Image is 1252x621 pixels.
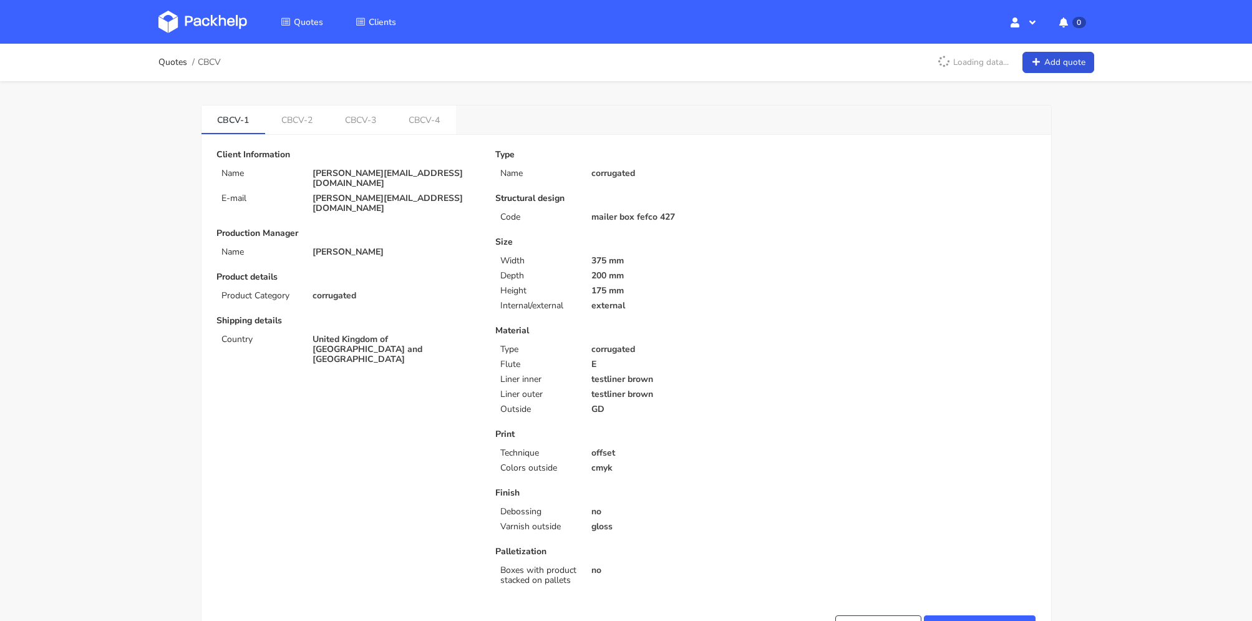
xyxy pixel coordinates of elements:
p: 375 mm [591,256,757,266]
p: Type [495,150,757,160]
img: Dashboard [158,11,247,33]
p: [PERSON_NAME][EMAIL_ADDRESS][DOMAIN_NAME] [313,169,478,188]
p: Name [500,169,576,178]
p: corrugated [591,345,757,355]
p: E-mail [221,193,298,203]
p: Name [221,247,298,257]
button: 0 [1049,11,1094,33]
a: Quotes [158,57,187,67]
p: Name [221,169,298,178]
p: mailer box fefco 427 [591,212,757,222]
p: Client Information [216,150,478,160]
p: Code [500,212,576,222]
p: United Kingdom of [GEOGRAPHIC_DATA] and [GEOGRAPHIC_DATA] [313,335,478,364]
p: Depth [500,271,576,281]
p: testliner brown [591,389,757,399]
a: Add quote [1022,52,1094,74]
a: CBCV-2 [265,105,329,133]
p: offset [591,448,757,458]
span: CBCV [198,57,221,67]
p: external [591,301,757,311]
p: corrugated [591,169,757,178]
p: cmyk [591,463,757,473]
p: Product Category [221,291,298,301]
a: Clients [341,11,411,33]
p: Boxes with product stacked on pallets [500,565,576,585]
p: Type [500,345,576,355]
p: gloss [591,522,757,532]
p: Width [500,256,576,266]
p: 175 mm [591,286,757,296]
p: Print [495,429,757,439]
p: Finish [495,488,757,498]
a: CBCV-4 [392,105,456,133]
p: Product details [216,272,478,282]
p: Outside [500,404,576,414]
p: Shipping details [216,316,478,326]
p: GD [591,404,757,414]
span: Quotes [294,16,323,28]
p: no [591,507,757,517]
p: 200 mm [591,271,757,281]
p: [PERSON_NAME] [313,247,478,257]
p: Flute [500,359,576,369]
p: no [591,565,757,575]
p: E [591,359,757,369]
nav: breadcrumb [158,50,221,75]
p: Varnish outside [500,522,576,532]
p: Loading data... [931,52,1015,73]
p: Country [221,335,298,345]
p: Colors outside [500,463,576,473]
p: corrugated [313,291,478,301]
a: Quotes [266,11,338,33]
p: Height [500,286,576,296]
p: Liner inner [500,374,576,384]
a: CBCV-3 [329,105,392,133]
p: Structural design [495,193,757,203]
p: Size [495,237,757,247]
p: Production Manager [216,228,478,238]
a: CBCV-1 [201,105,266,133]
p: Material [495,326,757,336]
p: Palletization [495,547,757,557]
p: Internal/external [500,301,576,311]
span: Clients [369,16,396,28]
p: [PERSON_NAME][EMAIL_ADDRESS][DOMAIN_NAME] [313,193,478,213]
p: Technique [500,448,576,458]
p: Debossing [500,507,576,517]
span: 0 [1072,17,1085,28]
p: Liner outer [500,389,576,399]
p: testliner brown [591,374,757,384]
